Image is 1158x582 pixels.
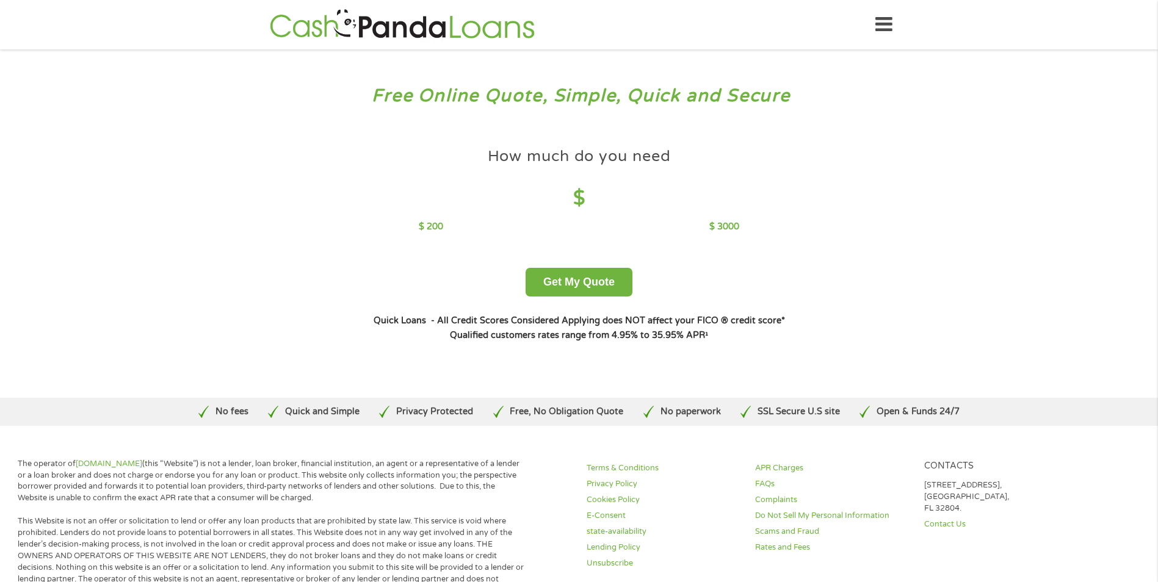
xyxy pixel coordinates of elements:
[419,186,739,211] h4: $
[18,458,524,505] p: The operator of (this “Website”) is not a lender, loan broker, financial institution, an agent or...
[755,462,909,474] a: APR Charges
[755,478,909,490] a: FAQs
[450,330,708,340] strong: Qualified customers rates range from 4.95% to 35.95% APR¹
[587,542,740,553] a: Lending Policy
[709,220,739,234] p: $ 3000
[587,510,740,522] a: E-Consent
[35,85,1123,107] h3: Free Online Quote, Simple, Quick and Secure
[526,268,632,296] button: Get My Quote
[76,459,142,469] a: [DOMAIN_NAME]
[877,405,960,419] p: Open & Funds 24/7
[285,405,360,419] p: Quick and Simple
[419,220,443,234] p: $ 200
[660,405,721,419] p: No paperwork
[924,519,1078,530] a: Contact Us
[587,494,740,506] a: Cookies Policy
[374,315,559,326] strong: Quick Loans - All Credit Scores Considered
[755,494,909,506] a: Complaints
[510,405,623,419] p: Free, No Obligation Quote
[587,478,740,490] a: Privacy Policy
[924,461,1078,472] h4: Contacts
[215,405,248,419] p: No fees
[266,7,538,42] img: GetLoanNow Logo
[562,315,785,326] strong: Applying does NOT affect your FICO ® credit score*
[587,526,740,537] a: state-availability
[924,480,1078,514] p: [STREET_ADDRESS], [GEOGRAPHIC_DATA], FL 32804.
[587,558,740,569] a: Unsubscribe
[587,462,740,474] a: Terms & Conditions
[396,405,473,419] p: Privacy Protected
[488,146,671,167] h4: How much do you need
[755,510,909,522] a: Do Not Sell My Personal Information
[755,542,909,553] a: Rates and Fees
[755,526,909,537] a: Scams and Fraud
[758,405,840,419] p: SSL Secure U.S site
